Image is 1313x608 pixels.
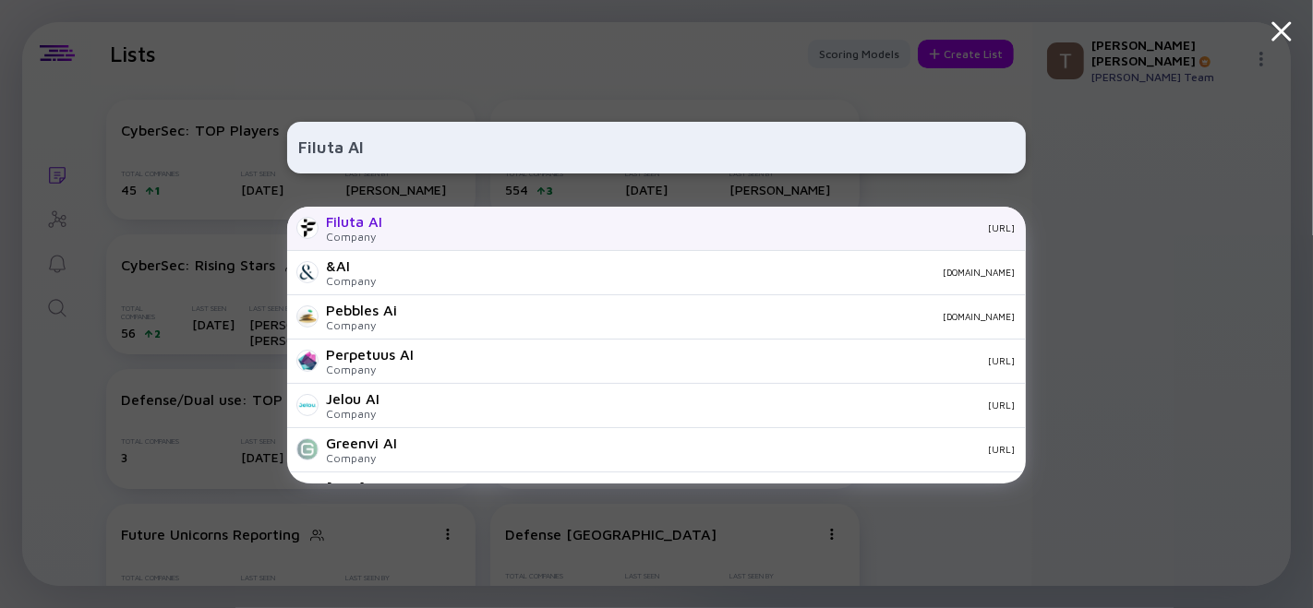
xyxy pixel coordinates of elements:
[326,407,379,421] div: Company
[412,311,1015,322] div: [DOMAIN_NAME]
[326,274,376,288] div: Company
[412,444,1015,455] div: [URL]
[326,479,376,495] div: [URL]
[326,346,414,363] div: Perpetuus AI
[326,451,397,465] div: Company
[391,267,1015,278] div: [DOMAIN_NAME]
[326,363,414,376] div: Company
[326,390,379,407] div: Jelou AI
[397,222,1015,233] div: [URL]
[326,257,376,274] div: &AI
[298,131,1015,164] input: Search Company or Investor...
[428,355,1015,366] div: [URL]
[326,435,397,451] div: Greenvi AI
[326,318,397,332] div: Company
[394,399,1015,411] div: [URL]
[326,213,382,230] div: Filuta AI
[326,302,397,318] div: Pebbles Ai
[326,230,382,244] div: Company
